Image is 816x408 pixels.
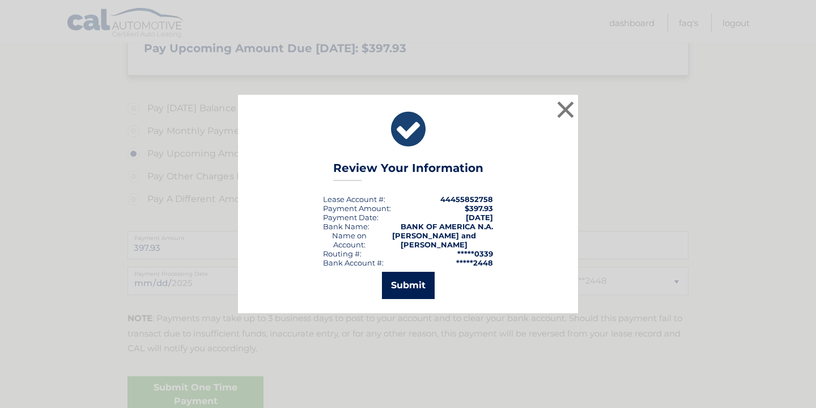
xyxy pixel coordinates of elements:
[323,231,376,249] div: Name on Account:
[323,249,362,258] div: Routing #:
[323,213,377,222] span: Payment Date
[333,161,483,181] h3: Review Your Information
[323,222,369,231] div: Bank Name:
[323,258,384,267] div: Bank Account #:
[440,195,493,204] strong: 44455852758
[323,213,379,222] div: :
[554,98,577,121] button: ×
[465,204,493,213] span: $397.93
[323,204,391,213] div: Payment Amount:
[323,195,385,204] div: Lease Account #:
[382,272,435,299] button: Submit
[392,231,476,249] strong: [PERSON_NAME] and [PERSON_NAME]
[466,213,493,222] span: [DATE]
[401,222,493,231] strong: BANK OF AMERICA N.A.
